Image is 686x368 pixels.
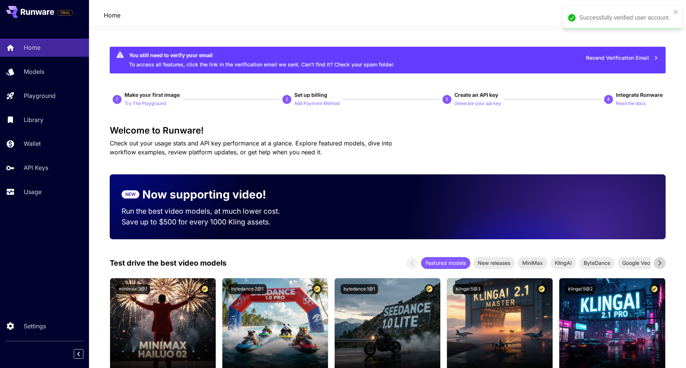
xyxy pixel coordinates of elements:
[24,115,43,124] p: Library
[550,259,576,267] span: KlingAI
[57,8,73,17] span: Add your payment card to enable full platform functionality.
[104,11,120,20] a: Home
[453,284,483,294] button: klingai:5@3
[129,49,394,71] div: To access all features, click the link in the verification email we sent. Can’t find it? Check yo...
[110,125,666,136] h3: Welcome to Runware!
[116,96,118,103] p: 1
[518,259,547,267] span: MiniMax
[424,284,434,294] button: Certified Model – Vetted for best performance and includes a commercial license.
[473,257,515,269] div: New releases
[607,96,610,103] p: 4
[142,186,266,203] p: Now supporting video!
[616,99,646,108] button: Read the docs
[125,92,180,98] span: Make your first image
[116,284,150,294] button: minimax:3@1
[565,284,596,294] button: klingai:5@2
[421,259,470,267] span: Featured models
[294,100,339,107] p: Add Payment Method
[24,163,48,172] p: API Keys
[649,284,659,294] button: Certified Model – Vetted for best performance and includes a commercial license.
[74,349,83,359] button: Collapse sidebar
[294,99,339,108] button: Add Payment Method
[294,92,327,98] span: Set up billing
[79,347,89,361] div: Collapse sidebar
[582,50,663,66] button: Resend Verification Email
[618,259,654,267] span: Google Veo
[200,284,210,294] button: Certified Model – Vetted for best performance and includes a commercial license.
[454,99,501,108] button: Generate your api key
[122,206,294,217] p: Run the best video models, at much lower cost.
[579,13,671,22] div: Successfully verified user account.
[24,187,42,196] p: Usage
[110,139,392,156] span: Check out your usage stats and API key performance at a glance. Explore featured models, dive int...
[57,10,73,16] span: TRIAL
[122,217,294,227] p: Save up to $500 for every 1000 Kling assets.
[518,257,547,269] div: MiniMax
[445,96,448,103] p: 3
[24,43,40,52] p: Home
[618,257,654,269] div: Google Veo
[125,99,166,108] button: Try The Playground
[454,92,498,98] span: Create an API key
[550,257,576,269] div: KlingAI
[454,100,501,107] p: Generate your api key
[228,284,266,294] button: bytedance:2@1
[286,96,288,103] p: 2
[24,322,46,331] p: Settings
[616,92,663,98] span: Integrate Runware
[537,284,547,294] button: Certified Model – Vetted for best performance and includes a commercial license.
[616,100,646,107] p: Read the docs
[110,257,226,269] p: Test drive the best video models
[673,9,679,15] button: close
[421,257,470,269] div: Featured models
[125,191,136,198] p: NEW
[312,284,322,294] button: Certified Model – Vetted for best performance and includes a commercial license.
[341,284,378,294] button: bytedance:1@1
[24,91,56,100] p: Playground
[104,11,120,20] nav: breadcrumb
[579,257,615,269] div: ByteDance
[129,51,394,59] div: You still need to verify your email
[24,67,44,76] p: Models
[473,259,515,267] span: New releases
[125,100,166,107] p: Try The Playground
[24,139,41,148] p: Wallet
[579,259,615,267] span: ByteDance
